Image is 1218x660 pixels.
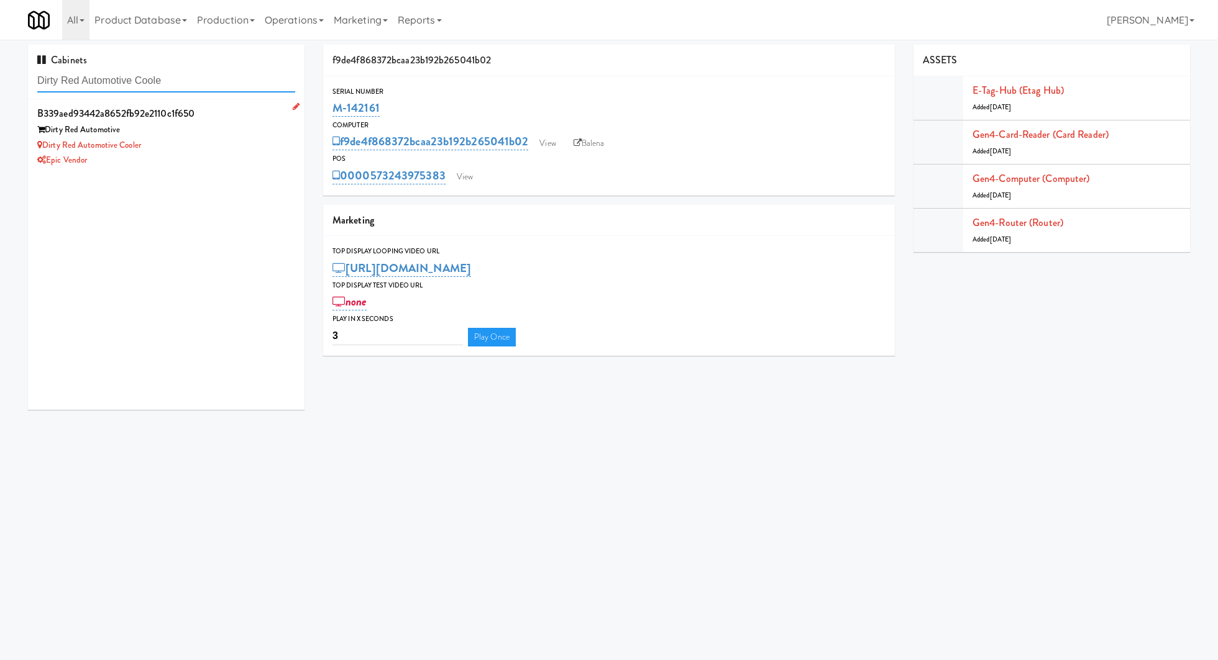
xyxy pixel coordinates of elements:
a: View [451,168,479,186]
span: Added [973,191,1011,200]
a: View [533,134,562,153]
span: Added [973,147,1011,156]
a: Gen4-card-reader (Card Reader) [973,127,1109,142]
a: Play Once [468,328,516,346]
a: [URL][DOMAIN_NAME] [332,260,471,277]
span: [DATE] [990,235,1012,244]
div: Computer [332,119,886,132]
a: 0000573243975383 [332,167,446,184]
div: Top Display Test Video Url [332,279,886,292]
div: b339aed93442a8652fb92e2110c1f650 [37,104,295,123]
a: Gen4-computer (Computer) [973,171,1089,186]
a: Balena [567,134,611,153]
span: Added [973,235,1011,244]
div: POS [332,153,886,165]
a: Dirty Red Automotive Cooler [37,139,141,151]
div: f9de4f868372bcaa23b192b265041b02 [323,45,895,76]
a: M-142161 [332,99,380,117]
li: b339aed93442a8652fb92e2110c1f650Dirty Red Automotive Dirty Red Automotive CoolerEpic Vendor [28,99,304,173]
input: Search cabinets [37,70,295,93]
span: Cabinets [37,53,87,67]
span: [DATE] [990,102,1012,112]
span: [DATE] [990,147,1012,156]
a: none [332,293,367,310]
a: Epic Vendor [37,154,87,166]
div: Serial Number [332,86,886,98]
div: Play in X seconds [332,313,886,325]
span: ASSETS [923,53,958,67]
span: [DATE] [990,191,1012,200]
span: Added [973,102,1011,112]
span: Marketing [332,213,374,227]
div: Dirty Red Automotive [37,122,295,138]
a: Gen4-router (Router) [973,215,1063,230]
a: f9de4f868372bcaa23b192b265041b02 [332,133,528,150]
img: Micromart [28,9,50,31]
div: Top Display Looping Video Url [332,245,886,258]
a: E-tag-hub (Etag Hub) [973,83,1064,97]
